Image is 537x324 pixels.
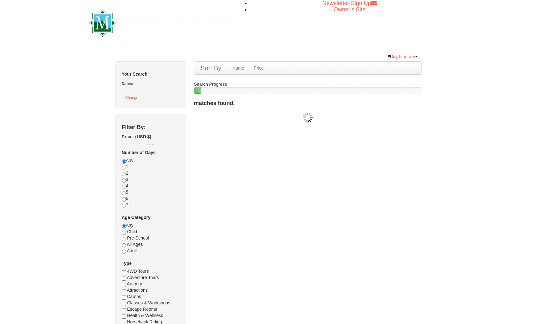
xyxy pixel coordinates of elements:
[122,94,142,102] button: Change
[122,71,180,77] h5: Your Search
[122,222,180,260] div: Any
[122,150,156,155] strong: Number of Days
[127,248,137,253] span: Adult
[122,261,132,266] strong: Type
[383,52,421,61] a: My Itinerary
[194,62,228,74] a: Sort By
[249,62,269,74] a: Price
[152,142,154,147] span: --
[122,134,151,139] strong: Price: (USD $)
[127,313,163,318] span: Health & Wellness
[127,242,143,247] span: All Ages
[127,281,142,286] span: Archery
[334,6,365,13] a: Owner's Site
[122,157,180,214] div: Any 1 2 3 4 5 6 7 +
[88,15,233,29] a: Massanutten Resort
[127,275,159,280] span: Adventure Tours
[127,288,148,293] span: Attractions
[228,62,249,74] a: Name
[194,100,422,106] h4: matches found.
[127,300,170,305] span: Classes & Workshops
[303,113,313,123] img: wait gif
[122,82,133,86] strong: Dates:
[127,294,141,299] span: Camps
[122,141,180,148] label: -
[88,9,233,37] img: Massanutten Resort Logo
[127,269,149,274] span: 4WD Tours
[127,235,149,240] span: Pre-School
[122,124,180,130] h4: Filter By:
[147,142,150,147] span: --
[127,229,137,234] span: Child
[122,215,151,220] strong: Age Category
[127,307,157,312] span: Escape Rooms
[194,81,422,94] div: Search Progress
